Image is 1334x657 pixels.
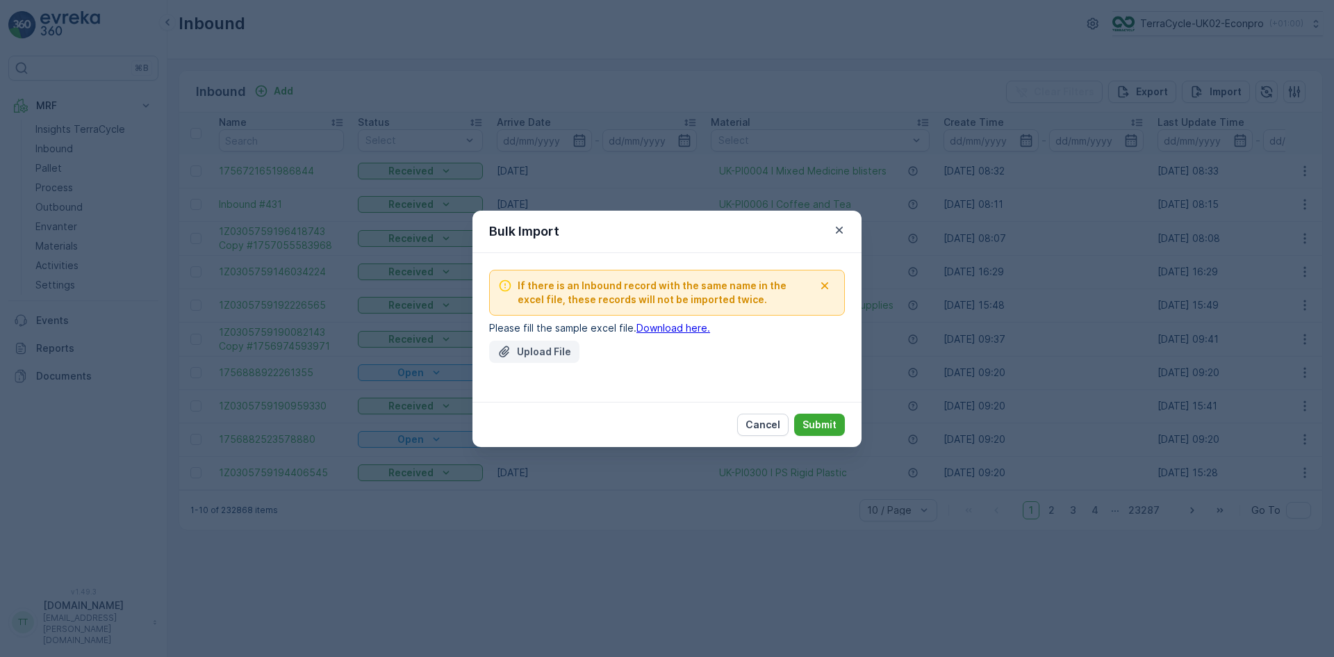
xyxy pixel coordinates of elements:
[489,222,559,241] p: Bulk Import
[802,418,837,432] p: Submit
[517,345,571,359] p: Upload File
[518,279,814,307] span: If there is an Inbound record with the same name in the excel file, these records will not be imp...
[737,414,789,436] button: Cancel
[636,322,710,334] a: Download here.
[794,414,845,436] button: Submit
[746,418,780,432] p: Cancel
[489,321,845,335] p: Please fill the sample excel file.
[489,341,579,363] button: Upload File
